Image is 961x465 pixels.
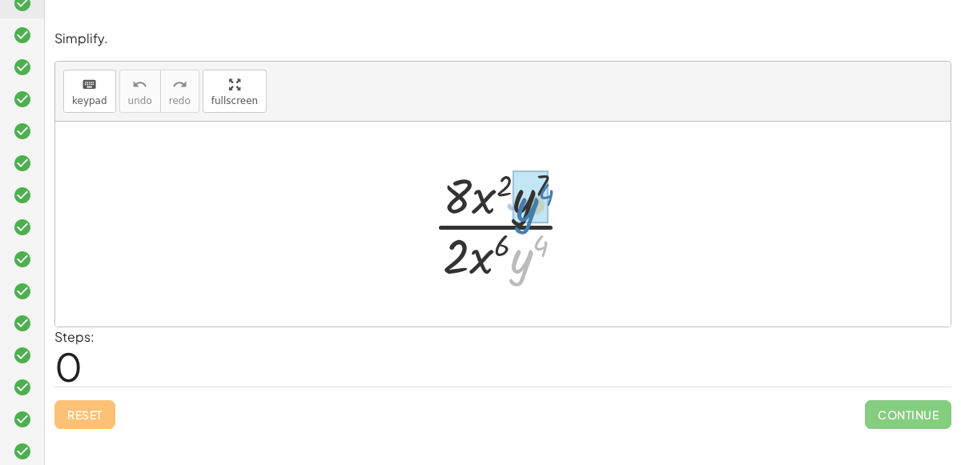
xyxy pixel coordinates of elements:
i: Task finished and correct. [13,410,32,429]
p: Simplify. [54,30,951,48]
i: undo [132,75,147,94]
i: Task finished and correct. [13,186,32,205]
button: fullscreen [203,70,267,113]
span: 0 [54,342,82,391]
i: Task finished and correct. [13,314,32,333]
span: undo [128,95,152,106]
i: Task finished and correct. [13,122,32,141]
i: Task finished and correct. [13,26,32,45]
span: keypad [72,95,107,106]
i: Task finished and correct. [13,378,32,397]
button: keyboardkeypad [63,70,116,113]
i: Task finished and correct. [13,90,32,109]
i: redo [172,75,187,94]
i: Task finished and correct. [13,58,32,77]
span: redo [169,95,191,106]
span: fullscreen [211,95,258,106]
button: undoundo [119,70,161,113]
i: Task finished and correct. [13,282,32,301]
i: Task finished and correct. [13,218,32,237]
i: Task finished and correct. [13,250,32,269]
i: keyboard [82,75,97,94]
i: Task finished and correct. [13,154,32,173]
label: Steps: [54,328,94,345]
i: Task finished and correct. [13,346,32,365]
i: Task finished and correct. [13,442,32,461]
button: redoredo [160,70,199,113]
